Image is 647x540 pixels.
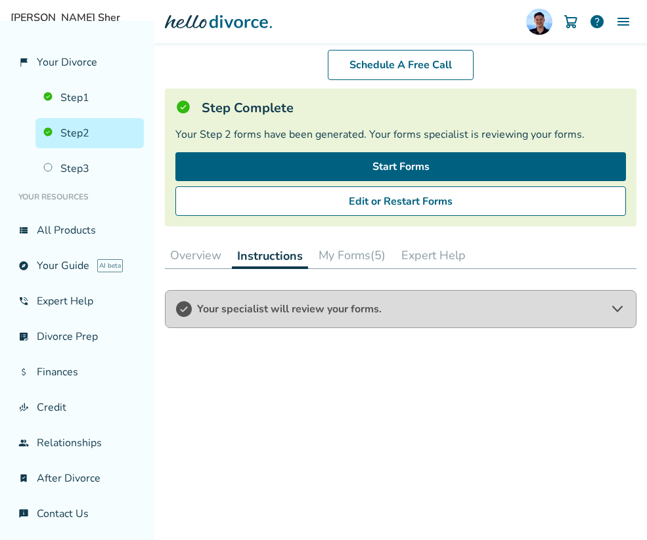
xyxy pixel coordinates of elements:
a: flag_2Your Divorce [11,47,144,77]
button: Instructions [232,242,308,269]
a: list_alt_checkDivorce Prep [11,322,144,352]
span: phone_in_talk [18,296,29,306]
li: Your Resources [11,184,144,210]
img: Menu [615,14,631,30]
a: Step2 [35,118,144,148]
span: view_list [18,225,29,236]
button: My Forms(5) [313,242,391,268]
span: attach_money [18,367,29,377]
span: group [18,438,29,448]
a: Step3 [35,154,144,184]
a: view_listAll Products [11,215,144,245]
div: Your Step 2 forms have been generated. Your forms specialist is reviewing your forms. [175,127,626,142]
img: Omar Sher [526,9,552,35]
span: explore [18,260,29,271]
span: chat_info [18,509,29,519]
a: finance_modeCredit [11,392,144,423]
h5: Step Complete [202,99,294,117]
span: finance_mode [18,402,29,413]
span: [PERSON_NAME] Sher [11,10,636,25]
a: groupRelationships [11,428,144,458]
a: exploreYour GuideAI beta [11,251,144,281]
span: flag_2 [18,57,29,68]
iframe: Chat Widget [581,477,647,540]
a: phone_in_talkExpert Help [11,286,144,316]
a: help [589,14,605,30]
img: Cart [563,14,579,30]
button: Overview [165,242,227,268]
button: Edit or Restart Forms [175,186,626,217]
span: AI beta [97,259,123,272]
span: Your Divorce [37,55,97,70]
a: bookmark_checkAfter Divorce [11,463,144,493]
a: attach_moneyFinances [11,357,144,387]
a: chat_infoContact Us [11,499,144,529]
button: Expert Help [396,242,471,268]
a: Schedule A Free Call [328,50,474,80]
span: list_alt_check [18,331,29,342]
a: Step1 [35,83,144,113]
a: Start Forms [175,152,626,181]
span: bookmark_check [18,473,29,484]
span: Your specialist will review your forms. [197,302,604,316]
